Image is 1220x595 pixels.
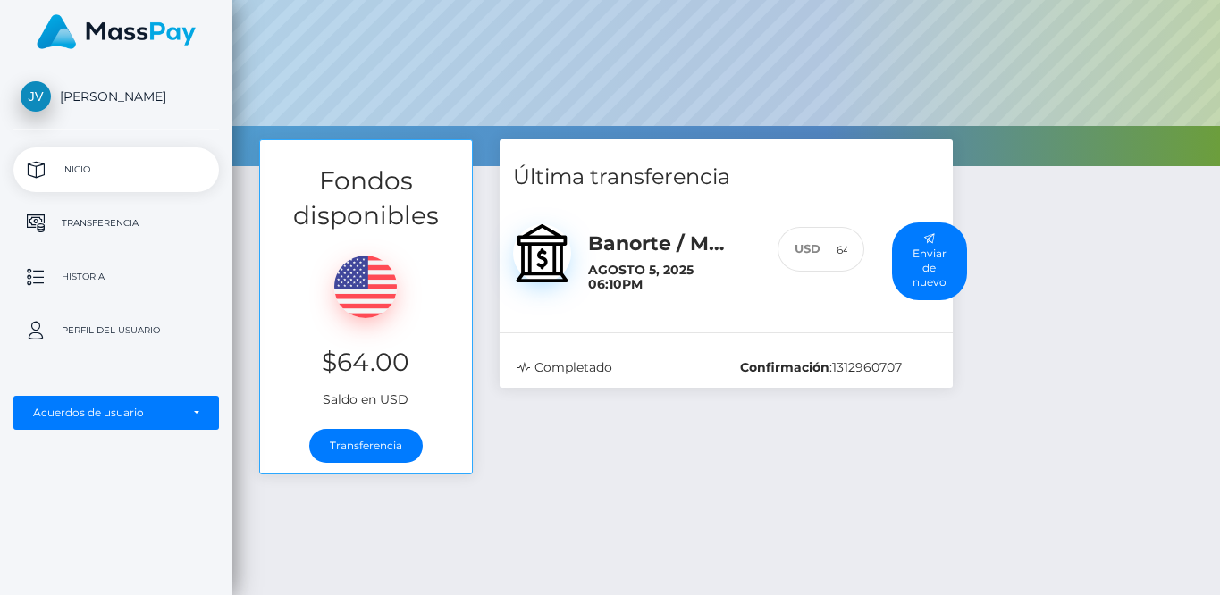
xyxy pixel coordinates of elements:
span: 1312960707 [832,359,902,375]
h6: Agosto 5, 2025 06:10PM [588,263,750,293]
a: Perfil del usuario [13,308,219,353]
p: Perfil del usuario [21,317,212,344]
a: Transferencia [13,201,219,246]
img: USD.png [334,256,397,318]
button: Acuerdos de usuario [13,396,219,430]
h3: Fondos disponibles [260,163,472,233]
h4: Última transferencia [513,162,940,193]
b: Confirmación [740,359,829,375]
p: Historia [21,264,212,290]
a: Transferencia [309,429,423,463]
span: [PERSON_NAME] [13,88,219,105]
div: Completado [504,358,727,377]
div: Saldo en USD [260,233,472,418]
h5: Banorte / MXN [588,230,750,258]
p: Transferencia [21,210,212,237]
button: Enviar de nuevo [892,222,967,300]
a: Inicio [13,147,219,192]
div: USD [778,227,820,272]
h3: $64.00 [273,345,459,380]
input: 64.00 [820,227,864,272]
img: bank.svg [513,224,571,282]
p: Inicio [21,156,212,183]
div: : [727,358,949,377]
a: Historia [13,255,219,299]
img: MassPay [37,14,196,49]
div: Acuerdos de usuario [33,406,180,420]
